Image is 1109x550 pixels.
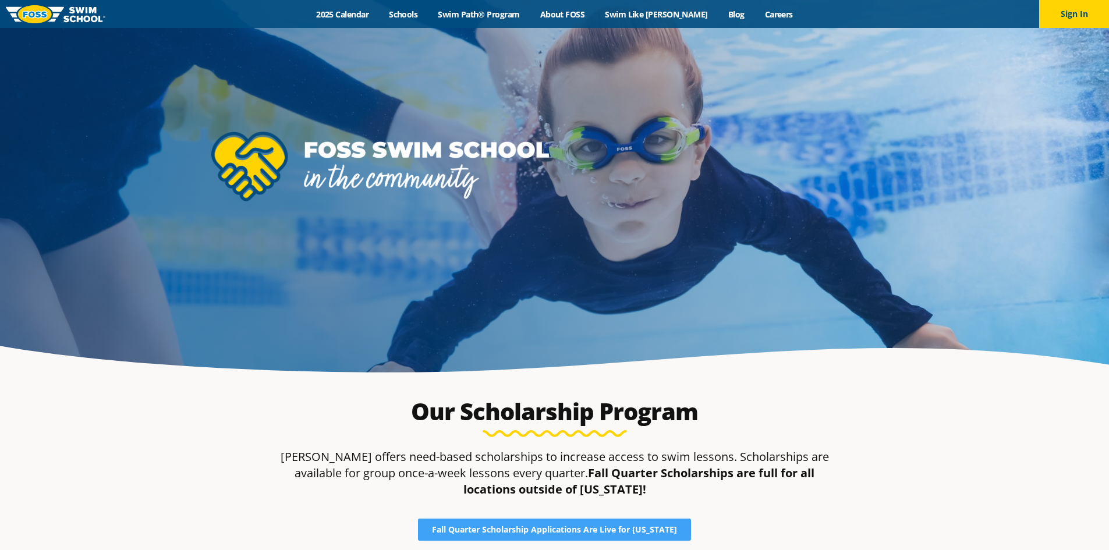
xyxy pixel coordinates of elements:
[463,465,815,497] strong: Fall Quarter Scholarships are full for all locations outside of [US_STATE]!
[379,9,428,20] a: Schools
[432,526,677,534] span: Fall Quarter Scholarship Applications Are Live for [US_STATE]
[306,9,379,20] a: 2025 Calendar
[754,9,803,20] a: Careers
[595,9,718,20] a: Swim Like [PERSON_NAME]
[530,9,595,20] a: About FOSS
[718,9,754,20] a: Blog
[280,398,830,425] h2: Our Scholarship Program
[428,9,530,20] a: Swim Path® Program
[6,5,105,23] img: FOSS Swim School Logo
[418,519,691,541] a: Fall Quarter Scholarship Applications Are Live for [US_STATE]
[280,449,830,498] p: [PERSON_NAME] offers need-based scholarships to increase access to swim lessons. Scholarships are...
